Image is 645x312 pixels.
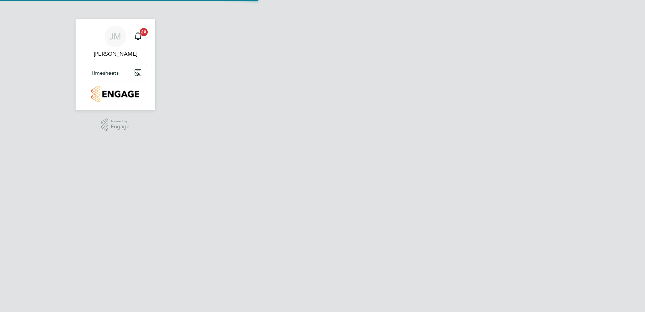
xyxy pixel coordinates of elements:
img: countryside-properties-logo-retina.png [91,86,139,102]
nav: Main navigation [76,19,155,110]
a: JM[PERSON_NAME] [84,26,147,58]
a: Go to home page [84,86,147,102]
a: 20 [131,26,145,47]
span: Jonny Millar [84,50,147,58]
a: Powered byEngage [101,119,130,131]
button: Timesheets [84,65,147,80]
span: 20 [140,28,148,36]
span: Powered by [111,119,130,124]
span: Timesheets [91,70,119,76]
span: Engage [111,124,130,130]
span: JM [110,32,121,41]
